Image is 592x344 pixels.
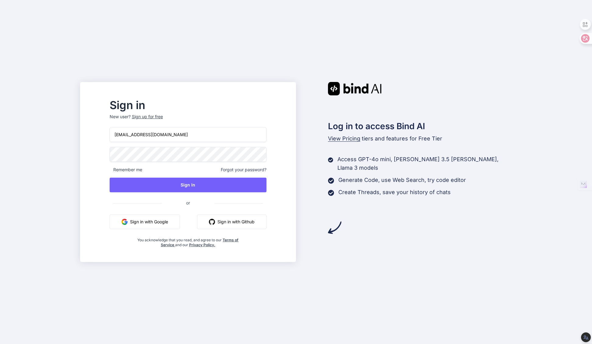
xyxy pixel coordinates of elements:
[337,155,512,172] p: Access GPT-4o mini, [PERSON_NAME] 3.5 [PERSON_NAME], Llama 3 models
[328,82,382,95] img: Bind AI logo
[338,176,466,184] p: Generate Code, use Web Search, try code editor
[110,127,266,142] input: Login or Email
[197,215,266,229] button: Sign in with Github
[328,221,341,234] img: arrow
[189,243,215,247] a: Privacy Policy.
[110,215,180,229] button: Sign in with Google
[162,195,214,210] span: or
[110,100,266,110] h2: Sign in
[328,120,512,133] h2: Log in to access Bind AI
[110,114,266,127] p: New user?
[132,114,163,120] div: Sign up for free
[161,238,239,247] a: Terms of Service
[221,167,266,173] span: Forgot your password?
[328,134,512,143] p: tiers and features for Free Tier
[338,188,451,197] p: Create Threads, save your history of chats
[110,167,142,173] span: Remember me
[122,219,128,225] img: google
[328,135,360,142] span: View Pricing
[209,219,215,225] img: github
[110,178,266,192] button: Sign In
[136,234,241,247] div: You acknowledge that you read, and agree to our and our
